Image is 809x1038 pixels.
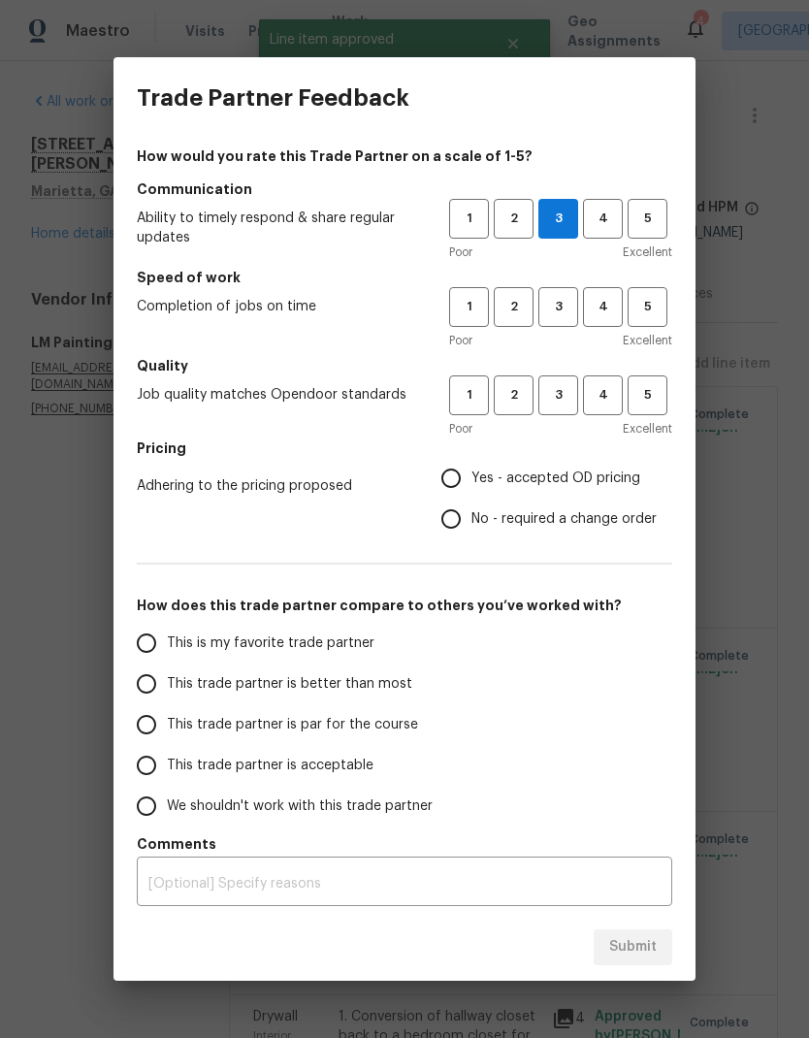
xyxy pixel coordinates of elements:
[137,438,672,458] h5: Pricing
[137,596,672,615] h5: How does this trade partner compare to others you’ve worked with?
[538,375,578,415] button: 3
[471,509,657,530] span: No - required a change order
[137,356,672,375] h5: Quality
[538,287,578,327] button: 3
[540,384,576,406] span: 3
[496,208,532,230] span: 2
[623,419,672,438] span: Excellent
[540,296,576,318] span: 3
[630,208,665,230] span: 5
[583,375,623,415] button: 4
[137,476,410,496] span: Adhering to the pricing proposed
[137,209,418,247] span: Ability to timely respond & share regular updates
[628,199,667,239] button: 5
[167,674,412,695] span: This trade partner is better than most
[451,384,487,406] span: 1
[137,146,672,166] h4: How would you rate this Trade Partner on a scale of 1-5?
[451,208,487,230] span: 1
[441,458,672,539] div: Pricing
[496,384,532,406] span: 2
[583,199,623,239] button: 4
[167,715,418,735] span: This trade partner is par for the course
[628,287,667,327] button: 5
[494,375,534,415] button: 2
[137,834,672,854] h5: Comments
[538,199,578,239] button: 3
[451,296,487,318] span: 1
[585,296,621,318] span: 4
[449,331,472,350] span: Poor
[585,208,621,230] span: 4
[137,297,418,316] span: Completion of jobs on time
[449,243,472,262] span: Poor
[137,179,672,199] h5: Communication
[471,469,640,489] span: Yes - accepted OD pricing
[167,796,433,817] span: We shouldn't work with this trade partner
[583,287,623,327] button: 4
[137,623,672,827] div: How does this trade partner compare to others you’ve worked with?
[137,84,409,112] h3: Trade Partner Feedback
[630,384,665,406] span: 5
[585,384,621,406] span: 4
[137,385,418,405] span: Job quality matches Opendoor standards
[539,208,577,230] span: 3
[496,296,532,318] span: 2
[449,199,489,239] button: 1
[494,199,534,239] button: 2
[623,331,672,350] span: Excellent
[628,375,667,415] button: 5
[494,287,534,327] button: 2
[137,268,672,287] h5: Speed of work
[623,243,672,262] span: Excellent
[167,633,374,654] span: This is my favorite trade partner
[449,375,489,415] button: 1
[449,287,489,327] button: 1
[167,756,373,776] span: This trade partner is acceptable
[449,419,472,438] span: Poor
[630,296,665,318] span: 5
